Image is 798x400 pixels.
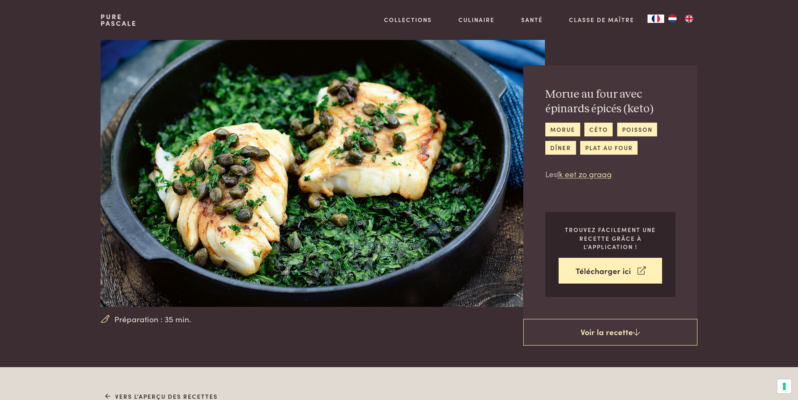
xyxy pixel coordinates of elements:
a: Culinaire [458,15,495,24]
p: Trouvez facilement une recette grâce à l'application ! [559,225,662,251]
a: Voir la recette [523,319,697,346]
span: Préparation : 35 min. [114,313,191,325]
h2: Morue au four avec épinards épicés (keto) [545,87,675,116]
a: morue [545,123,580,136]
ul: Language list [664,15,697,23]
a: plat au four [580,141,638,155]
a: Santé [521,15,543,24]
a: céto [584,123,613,136]
a: Ik eet zo graag [557,168,612,179]
a: FR [648,15,664,23]
aside: Language selected: Français [648,15,697,23]
div: Language [648,15,664,23]
a: Classe de maître [569,15,634,24]
a: PurePascale [101,13,137,27]
a: Collections [384,15,432,24]
a: poisson [617,123,657,136]
p: Les [545,168,675,180]
button: Vos préférences en matière de consentement pour les technologies de suivi [777,379,791,393]
a: Télécharger ici [559,258,662,284]
a: NL [664,15,681,23]
a: EN [681,15,697,23]
a: dîner [545,141,576,155]
img: Morue au four avec épinards épicés (keto) [101,40,545,307]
